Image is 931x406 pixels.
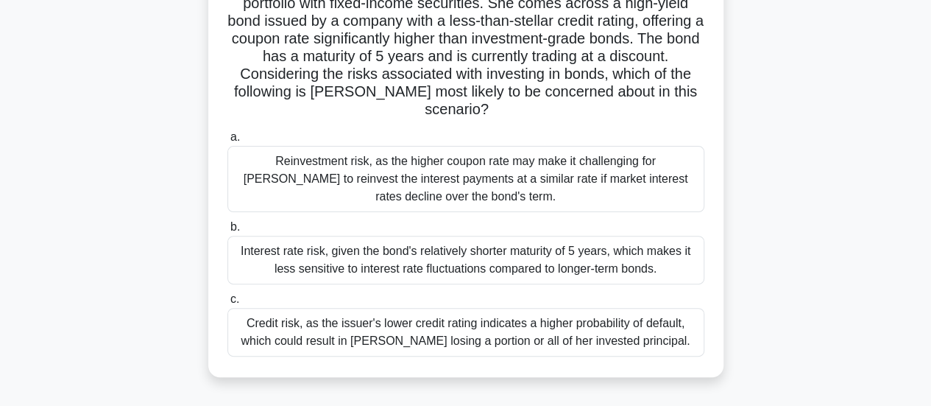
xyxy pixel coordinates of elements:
span: c. [230,293,239,305]
span: a. [230,130,240,143]
span: b. [230,220,240,233]
div: Interest rate risk, given the bond's relatively shorter maturity of 5 years, which makes it less ... [227,236,704,284]
div: Credit risk, as the issuer's lower credit rating indicates a higher probability of default, which... [227,308,704,357]
div: Reinvestment risk, as the higher coupon rate may make it challenging for [PERSON_NAME] to reinves... [227,146,704,212]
